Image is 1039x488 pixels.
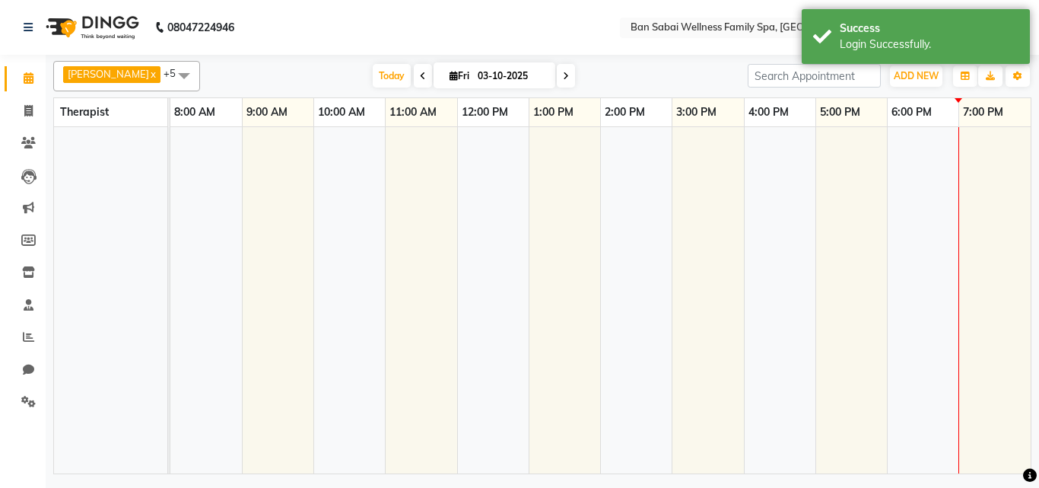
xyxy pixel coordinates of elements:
[473,65,549,88] input: 2025-10-03
[888,101,936,123] a: 6:00 PM
[458,101,512,123] a: 12:00 PM
[840,37,1018,53] div: Login Successfully.
[816,101,864,123] a: 5:00 PM
[170,101,219,123] a: 8:00 AM
[840,21,1018,37] div: Success
[745,101,793,123] a: 4:00 PM
[167,6,234,49] b: 08047224946
[959,101,1007,123] a: 7:00 PM
[890,65,942,87] button: ADD NEW
[149,68,156,80] a: x
[748,64,881,88] input: Search Appointment
[373,64,411,88] span: Today
[894,70,939,81] span: ADD NEW
[529,101,577,123] a: 1:00 PM
[164,67,187,79] span: +5
[672,101,720,123] a: 3:00 PM
[446,70,473,81] span: Fri
[386,101,440,123] a: 11:00 AM
[39,6,143,49] img: logo
[601,101,649,123] a: 2:00 PM
[68,68,149,80] span: [PERSON_NAME]
[60,105,109,119] span: Therapist
[314,101,369,123] a: 10:00 AM
[243,101,291,123] a: 9:00 AM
